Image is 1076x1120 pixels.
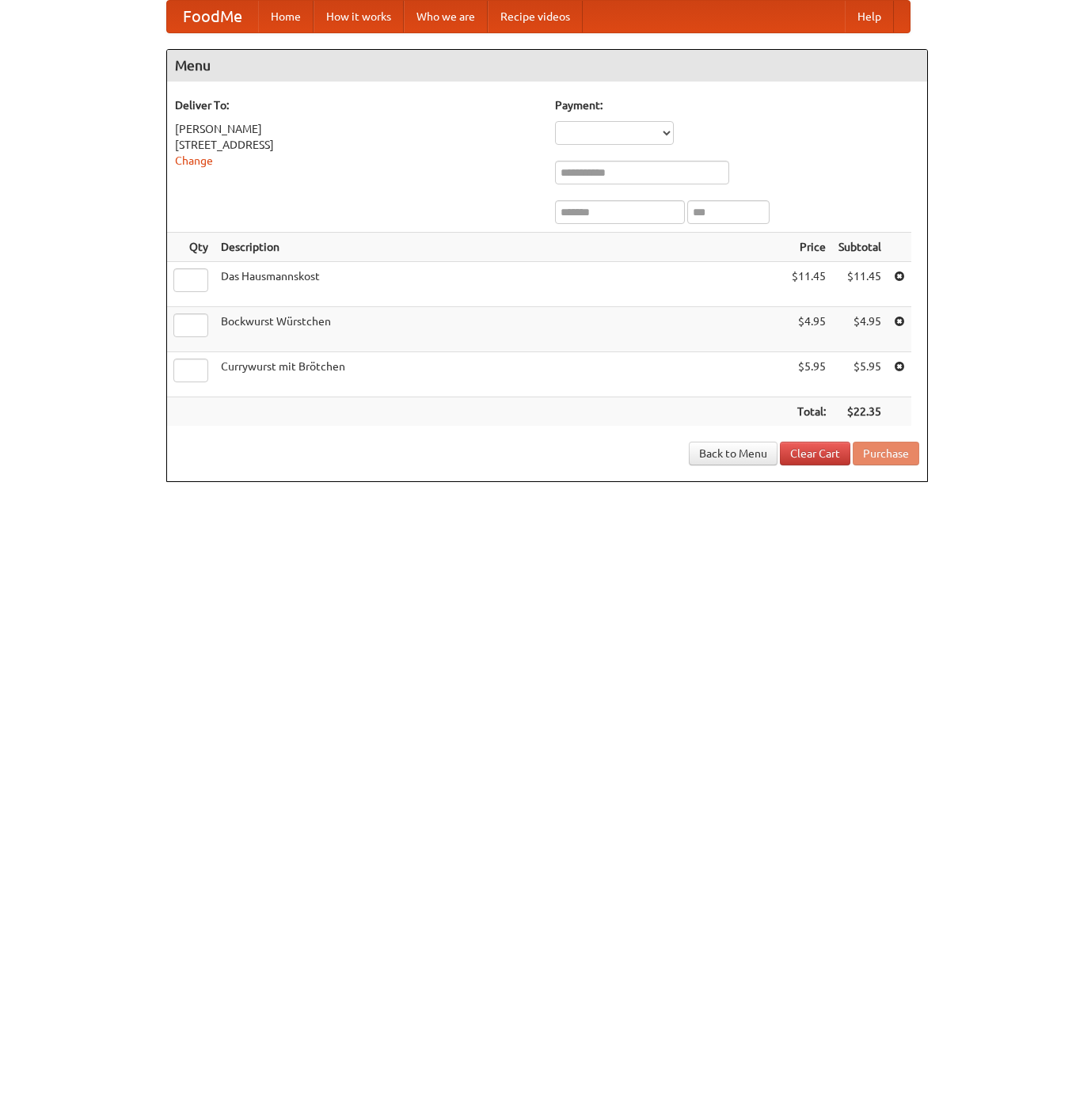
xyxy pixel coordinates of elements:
[555,97,919,113] h5: Payment:
[832,233,888,262] th: Subtotal
[215,233,785,262] th: Description
[689,442,778,465] a: Back to Menu
[175,137,539,153] div: [STREET_ADDRESS]
[785,352,832,397] td: $5.95
[167,233,215,262] th: Qty
[853,442,919,465] button: Purchase
[215,307,785,352] td: Bockwurst Würstchen
[488,1,583,32] a: Recipe videos
[780,442,850,465] a: Clear Cart
[175,97,539,113] h5: Deliver To:
[258,1,314,32] a: Home
[832,397,888,427] th: $22.35
[175,154,213,167] a: Change
[167,50,927,82] h4: Menu
[785,397,832,427] th: Total:
[215,262,785,307] td: Das Hausmannskost
[785,307,832,352] td: $4.95
[832,262,888,307] td: $11.45
[785,262,832,307] td: $11.45
[404,1,488,32] a: Who we are
[785,233,832,262] th: Price
[314,1,404,32] a: How it works
[832,352,888,397] td: $5.95
[832,307,888,352] td: $4.95
[175,121,539,137] div: [PERSON_NAME]
[215,352,785,397] td: Currywurst mit Brötchen
[167,1,258,32] a: FoodMe
[845,1,894,32] a: Help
